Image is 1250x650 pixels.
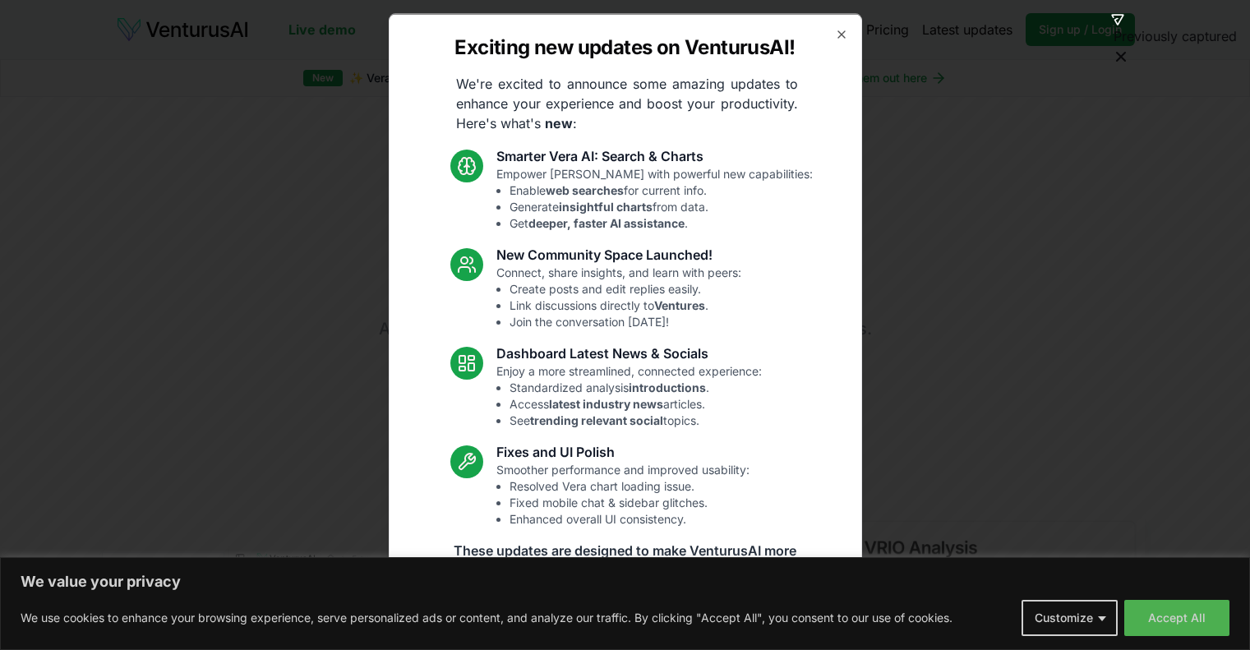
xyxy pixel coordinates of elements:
p: Smoother performance and improved usability: [496,461,750,527]
strong: deeper, faster AI assistance [528,215,685,229]
li: Get . [510,214,813,231]
strong: latest industry news [549,396,663,410]
p: We're excited to announce some amazing updates to enhance your experience and boost your producti... [443,73,811,132]
li: Access articles. [510,395,762,412]
p: Connect, share insights, and learn with peers: [496,264,741,330]
h3: Fixes and UI Polish [496,441,750,461]
p: Empower [PERSON_NAME] with powerful new capabilities: [496,165,813,231]
strong: new [545,114,573,131]
strong: trending relevant social [530,413,663,426]
li: Enable for current info. [510,182,813,198]
h2: Exciting new updates on VenturusAI! [454,34,795,60]
li: Enhanced overall UI consistency. [510,510,750,527]
strong: insightful charts [559,199,653,213]
li: See topics. [510,412,762,428]
strong: Ventures [654,297,705,311]
li: Fixed mobile chat & sidebar glitches. [510,494,750,510]
strong: introductions [629,380,706,394]
p: These updates are designed to make VenturusAI more powerful, intuitive, and user-friendly. Let us... [441,540,810,599]
li: Resolved Vera chart loading issue. [510,477,750,494]
li: Generate from data. [510,198,813,214]
strong: web searches [546,182,624,196]
li: Standardized analysis . [510,379,762,395]
h3: New Community Space Launched! [496,244,741,264]
li: Create posts and edit replies easily. [510,280,741,297]
p: Enjoy a more streamlined, connected experience: [496,362,762,428]
li: Join the conversation [DATE]! [510,313,741,330]
h3: Smarter Vera AI: Search & Charts [496,145,813,165]
li: Link discussions directly to . [510,297,741,313]
h3: Dashboard Latest News & Socials [496,343,762,362]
